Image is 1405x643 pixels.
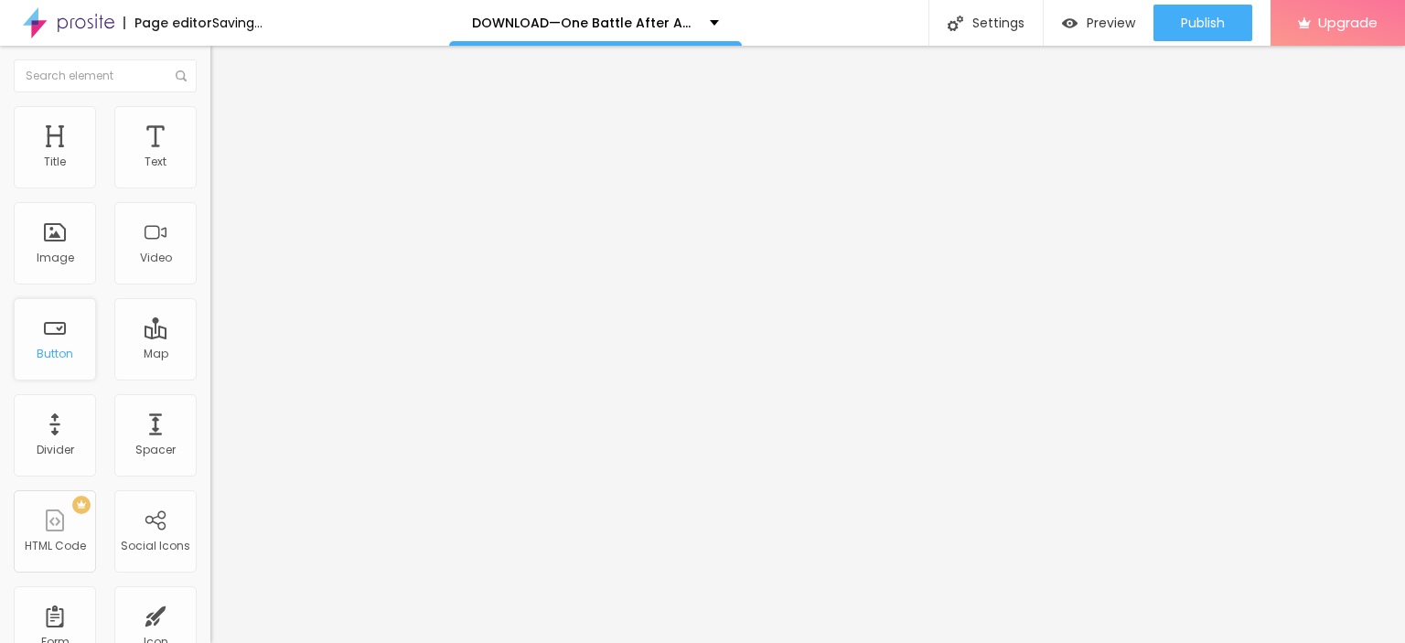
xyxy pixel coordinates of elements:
div: Title [44,155,66,168]
div: Social Icons [121,540,190,552]
div: Text [145,155,166,168]
span: Publish [1181,16,1225,30]
div: Image [37,252,74,264]
div: Map [144,348,168,360]
div: Divider [37,444,74,456]
img: Icone [176,70,187,81]
button: Preview [1044,5,1153,41]
div: Spacer [135,444,176,456]
span: Upgrade [1318,15,1378,30]
div: Video [140,252,172,264]
span: Preview [1087,16,1135,30]
div: Button [37,348,73,360]
input: Search element [14,59,197,92]
iframe: Editor [210,46,1405,643]
img: view-1.svg [1062,16,1078,31]
div: Page editor [123,16,212,29]
img: Icone [948,16,963,31]
div: Saving... [212,16,263,29]
p: DOWNLOAD—One Battle After Another (2025) .FullMovie. Free Bolly4u Full4K HINDI Vegamovies [472,16,696,29]
button: Publish [1153,5,1252,41]
div: HTML Code [25,540,86,552]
